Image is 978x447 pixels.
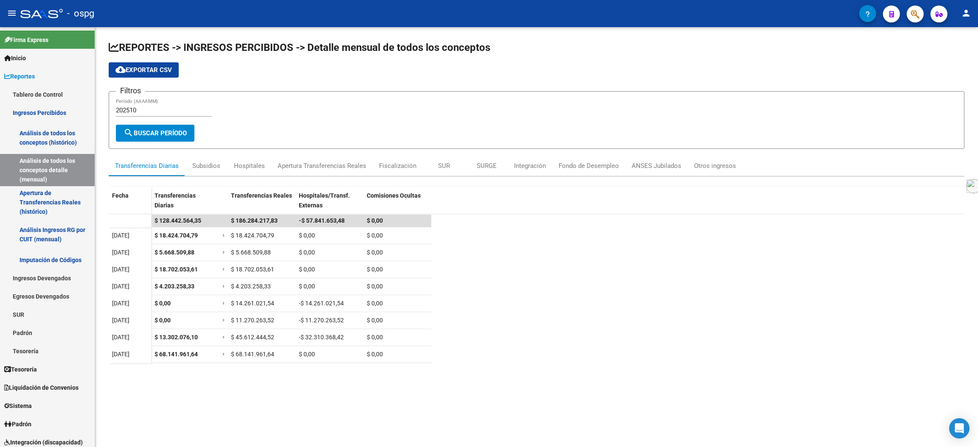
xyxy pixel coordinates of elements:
[222,266,226,273] span: =
[112,300,129,307] span: [DATE]
[4,72,35,81] span: Reportes
[514,161,546,170] div: Integración
[155,249,194,256] span: $ 5.668.509,88
[234,161,265,170] div: Hospitales
[155,283,194,290] span: $ 4.203.258,33
[222,334,226,341] span: =
[67,4,94,23] span: - ospg
[299,334,344,341] span: -$ 32.310.368,42
[367,334,383,341] span: $ 0,00
[115,64,126,75] mat-icon: cloud_download
[124,128,134,138] mat-icon: search
[222,317,226,324] span: =
[379,161,416,170] div: Fiscalización
[4,401,32,411] span: Sistema
[299,266,315,273] span: $ 0,00
[7,8,17,18] mat-icon: menu
[231,300,274,307] span: $ 14.261.021,54
[477,161,497,170] div: SURGE
[155,266,198,273] span: $ 18.702.053,61
[124,129,187,137] span: Buscar Período
[367,217,383,224] span: $ 0,00
[367,317,383,324] span: $ 0,00
[231,317,274,324] span: $ 11.270.263,52
[367,300,383,307] span: $ 0,00
[109,42,490,53] span: REPORTES -> INGRESOS PERCIBIDOS -> Detalle mensual de todos los conceptos
[299,249,315,256] span: $ 0,00
[112,351,129,358] span: [DATE]
[231,351,274,358] span: $ 68.141.961,64
[231,334,274,341] span: $ 45.612.444,52
[155,351,198,358] span: $ 68.141.961,64
[4,365,37,374] span: Tesorería
[116,85,145,97] h3: Filtros
[112,192,129,199] span: Fecha
[299,283,315,290] span: $ 0,00
[961,8,971,18] mat-icon: person
[155,232,198,239] span: $ 18.424.704,79
[4,35,48,45] span: Firma Express
[694,161,736,170] div: Otros ingresos
[949,418,970,439] div: Open Intercom Messenger
[278,161,366,170] div: Apertura Transferencias Reales
[231,232,274,239] span: $ 18.424.704,79
[155,300,171,307] span: $ 0,00
[367,266,383,273] span: $ 0,00
[112,266,129,273] span: [DATE]
[112,249,129,256] span: [DATE]
[4,53,26,63] span: Inicio
[367,192,421,199] span: Comisiones Ocultas
[112,283,129,290] span: [DATE]
[632,161,681,170] div: ANSES Jubilados
[299,351,315,358] span: $ 0,00
[112,334,129,341] span: [DATE]
[222,300,226,307] span: =
[112,317,129,324] span: [DATE]
[299,232,315,239] span: $ 0,00
[299,217,345,224] span: -$ 57.841.653,48
[109,62,179,78] button: Exportar CSV
[222,283,226,290] span: =
[367,232,383,239] span: $ 0,00
[155,317,171,324] span: $ 0,00
[231,283,271,290] span: $ 4.203.258,33
[231,249,271,256] span: $ 5.668.509,88
[367,283,383,290] span: $ 0,00
[116,125,194,142] button: Buscar Período
[231,266,274,273] span: $ 18.702.053,61
[115,161,179,170] div: Transferencias Diarias
[155,192,196,209] span: Transferencias Diarias
[4,419,31,429] span: Padrón
[155,217,201,224] span: $ 128.442.564,35
[559,161,619,170] div: Fondo de Desempleo
[367,351,383,358] span: $ 0,00
[367,249,383,256] span: $ 0,00
[155,334,198,341] span: $ 13.302.076,10
[231,217,278,224] span: $ 186.284.217,83
[299,192,350,209] span: Hospitales/Transf. Externas
[222,351,226,358] span: =
[299,317,344,324] span: -$ 11.270.263,52
[112,232,129,239] span: [DATE]
[115,66,172,74] span: Exportar CSV
[231,192,292,199] span: Transferencias Reales
[299,300,344,307] span: -$ 14.261.021,54
[4,438,83,447] span: Integración (discapacidad)
[222,232,226,239] span: =
[4,383,79,392] span: Liquidación de Convenios
[438,161,450,170] div: SUR
[192,161,220,170] div: Subsidios
[222,249,226,256] span: =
